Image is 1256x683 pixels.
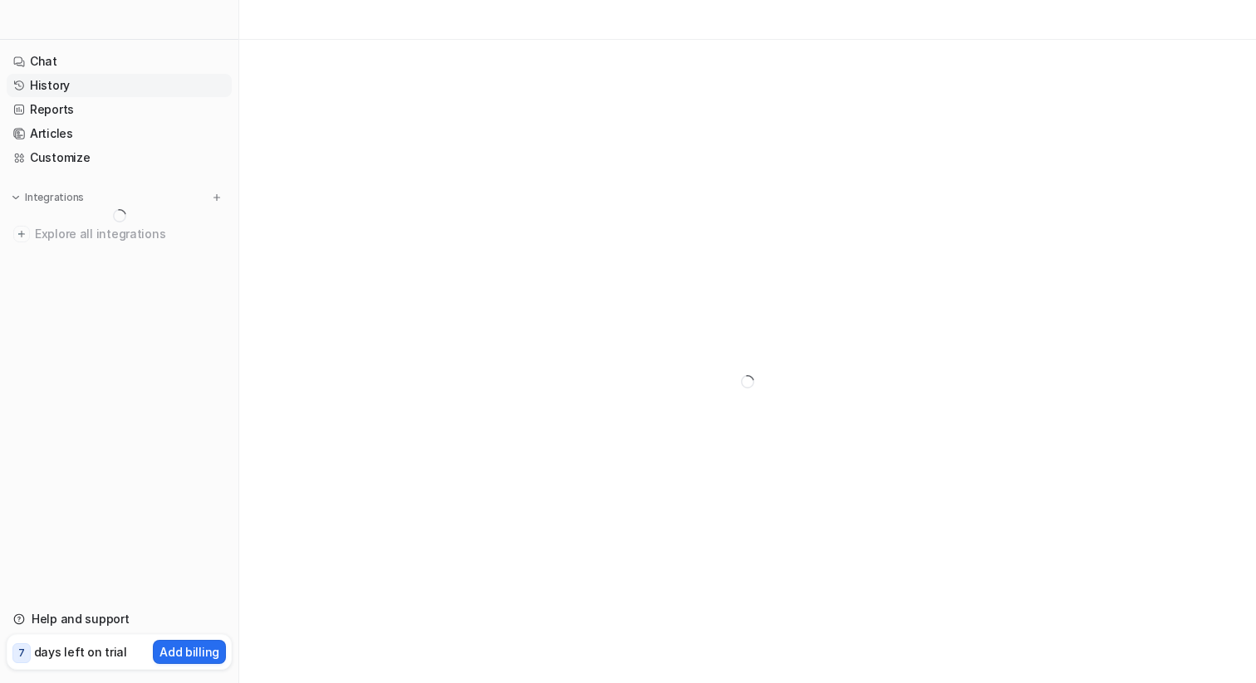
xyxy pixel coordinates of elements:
a: Help and support [7,607,232,631]
button: Integrations [7,189,89,206]
p: Add billing [159,643,219,661]
p: Integrations [25,191,84,204]
p: days left on trial [34,643,127,661]
a: History [7,74,232,97]
a: Chat [7,50,232,73]
img: expand menu [10,192,22,203]
a: Reports [7,98,232,121]
span: Explore all integrations [35,221,225,247]
a: Customize [7,146,232,169]
img: explore all integrations [13,226,30,242]
a: Explore all integrations [7,222,232,246]
p: 7 [18,646,25,661]
a: Articles [7,122,232,145]
img: menu_add.svg [211,192,223,203]
button: Add billing [153,640,226,664]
